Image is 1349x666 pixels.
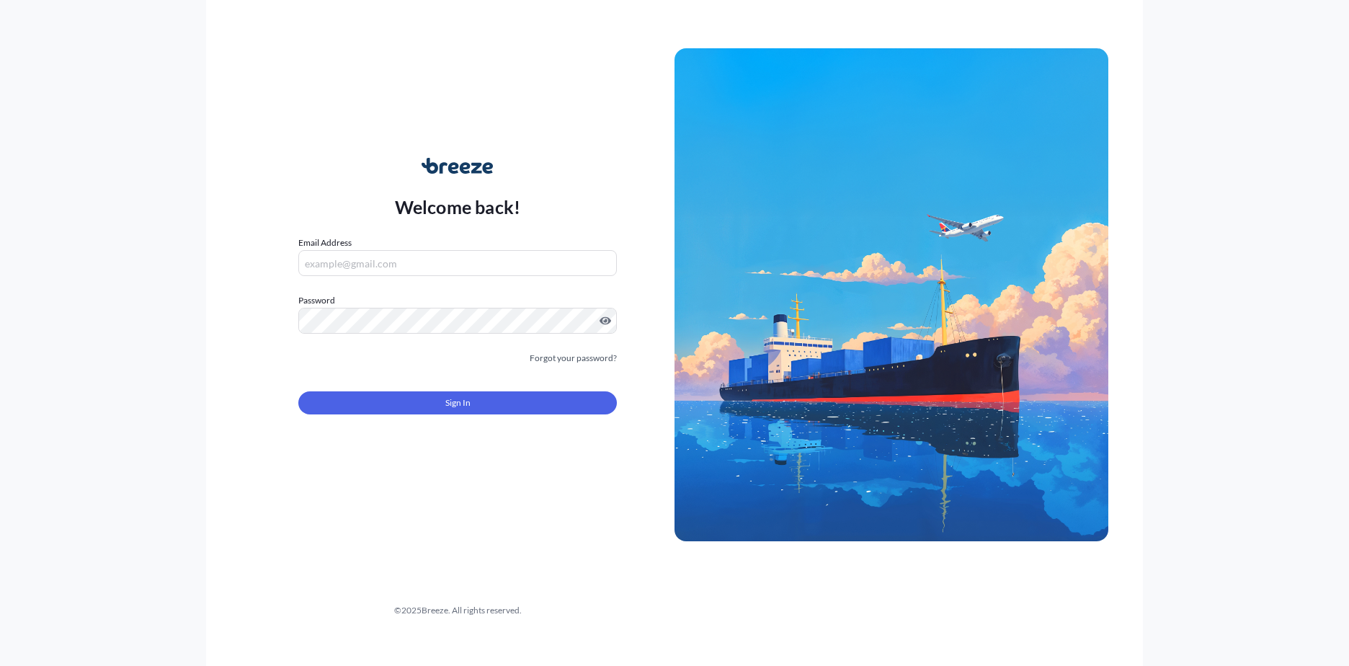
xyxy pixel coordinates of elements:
[445,396,471,410] span: Sign In
[298,250,617,276] input: example@gmail.com
[395,195,521,218] p: Welcome back!
[674,48,1108,541] img: Ship illustration
[241,603,674,618] div: © 2025 Breeze. All rights reserved.
[600,315,611,327] button: Show password
[298,236,352,250] label: Email Address
[298,293,617,308] label: Password
[530,351,617,365] a: Forgot your password?
[298,391,617,414] button: Sign In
